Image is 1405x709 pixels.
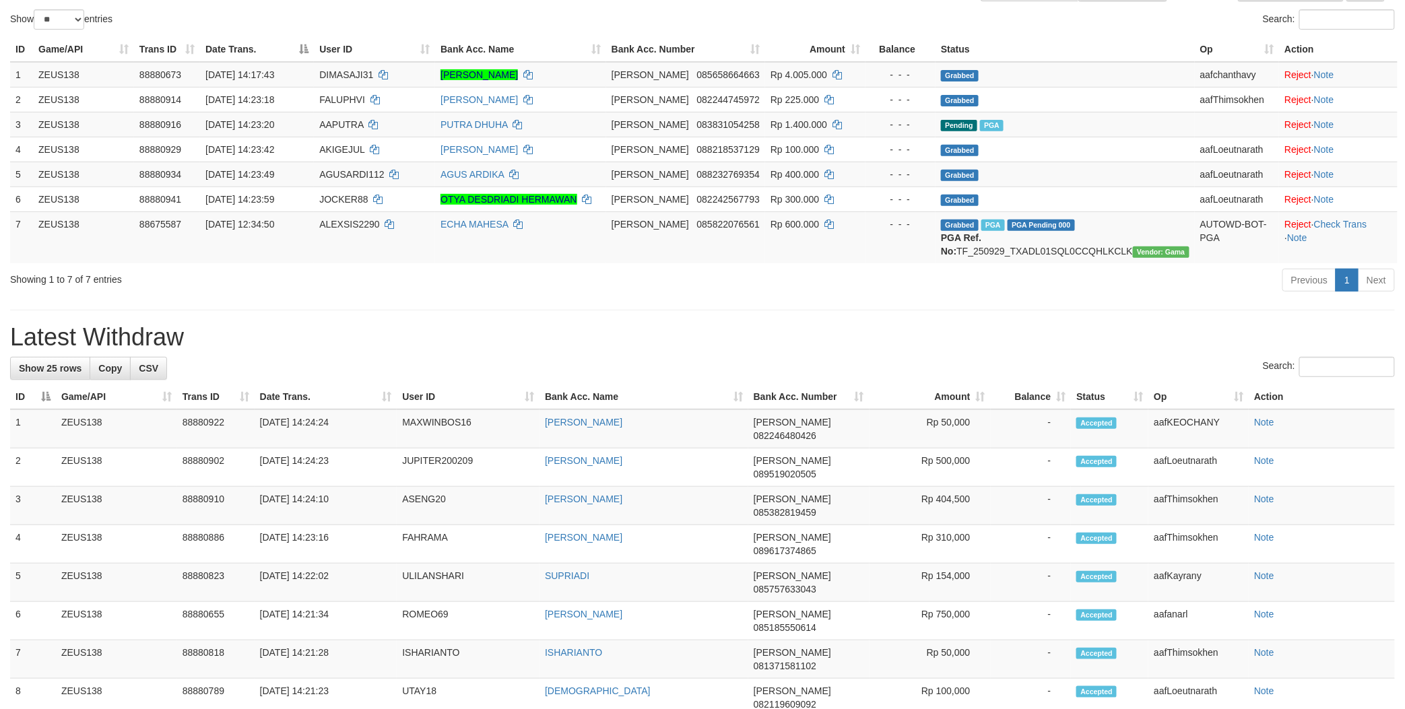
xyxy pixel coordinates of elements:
[545,494,622,504] a: [PERSON_NAME]
[697,144,760,155] span: Copy 088218537129 to clipboard
[870,487,991,525] td: Rp 404,500
[941,232,981,257] b: PGA Ref. No:
[697,69,760,80] span: Copy 085658664663 to clipboard
[98,363,122,374] span: Copy
[870,525,991,564] td: Rp 310,000
[397,409,540,448] td: MAXWINBOS16
[1195,37,1280,62] th: Op: activate to sort column ascending
[754,430,816,441] span: Copy 082246480426 to clipboard
[33,162,134,187] td: ZEUS138
[255,409,397,448] td: [DATE] 14:24:24
[10,162,33,187] td: 5
[1076,609,1117,621] span: Accepted
[991,448,1072,487] td: -
[991,409,1072,448] td: -
[771,119,827,130] span: Rp 1.400.000
[612,219,689,230] span: [PERSON_NAME]
[10,9,112,30] label: Show entries
[440,144,518,155] a: [PERSON_NAME]
[440,94,518,105] a: [PERSON_NAME]
[1284,194,1311,205] a: Reject
[754,622,816,633] span: Copy 085185550614 to clipboard
[205,119,274,130] span: [DATE] 14:23:20
[139,363,158,374] span: CSV
[991,640,1072,679] td: -
[1279,37,1398,62] th: Action
[941,220,979,231] span: Grabbed
[870,409,991,448] td: Rp 50,000
[981,220,1005,231] span: Marked by aafpengsreynich
[545,532,622,543] a: [PERSON_NAME]
[1148,448,1249,487] td: aafLoeutnarath
[139,169,181,180] span: 88880934
[1282,269,1336,292] a: Previous
[319,119,363,130] span: AAPUTRA
[754,507,816,518] span: Copy 085382819459 to clipboard
[1076,417,1117,429] span: Accepted
[1299,357,1395,377] input: Search:
[980,120,1004,131] span: Marked by aafanarl
[10,640,56,679] td: 7
[1279,187,1398,211] td: ·
[991,487,1072,525] td: -
[771,194,819,205] span: Rp 300.000
[1287,232,1307,243] a: Note
[941,195,979,206] span: Grabbed
[1148,384,1249,409] th: Op: activate to sort column ascending
[871,217,930,231] div: - - -
[10,112,33,137] td: 3
[1299,9,1395,30] input: Search:
[1195,137,1280,162] td: aafLoeutnarath
[33,37,134,62] th: Game/API: activate to sort column ascending
[10,37,33,62] th: ID
[397,384,540,409] th: User ID: activate to sort column ascending
[10,324,1395,351] h1: Latest Withdraw
[871,193,930,206] div: - - -
[33,137,134,162] td: ZEUS138
[1195,162,1280,187] td: aafLoeutnarath
[754,609,831,619] span: [PERSON_NAME]
[56,409,177,448] td: ZEUS138
[545,417,622,428] a: [PERSON_NAME]
[130,357,167,380] a: CSV
[56,448,177,487] td: ZEUS138
[10,357,90,380] a: Show 25 rows
[1254,685,1274,696] a: Note
[10,487,56,525] td: 3
[545,609,622,619] a: [PERSON_NAME]
[1148,602,1249,640] td: aafanarl
[1254,647,1274,658] a: Note
[319,69,373,80] span: DIMASAJI31
[754,570,831,581] span: [PERSON_NAME]
[205,94,274,105] span: [DATE] 14:23:18
[397,602,540,640] td: ROMEO69
[754,647,831,658] span: [PERSON_NAME]
[1284,144,1311,155] a: Reject
[1279,211,1398,263] td: · ·
[10,62,33,88] td: 1
[1148,564,1249,602] td: aafKayrany
[1284,219,1311,230] a: Reject
[205,169,274,180] span: [DATE] 14:23:49
[397,448,540,487] td: JUPITER200209
[10,409,56,448] td: 1
[1148,525,1249,564] td: aafThimsokhen
[435,37,606,62] th: Bank Acc. Name: activate to sort column ascending
[754,532,831,543] span: [PERSON_NAME]
[870,448,991,487] td: Rp 500,000
[319,194,368,205] span: JOCKER88
[177,448,255,487] td: 88880902
[991,564,1072,602] td: -
[991,602,1072,640] td: -
[255,525,397,564] td: [DATE] 14:23:16
[1076,456,1117,467] span: Accepted
[871,93,930,106] div: - - -
[10,602,56,640] td: 6
[765,37,865,62] th: Amount: activate to sort column ascending
[1284,169,1311,180] a: Reject
[177,525,255,564] td: 88880886
[991,384,1072,409] th: Balance: activate to sort column ascending
[1314,69,1334,80] a: Note
[612,194,689,205] span: [PERSON_NAME]
[748,384,870,409] th: Bank Acc. Number: activate to sort column ascending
